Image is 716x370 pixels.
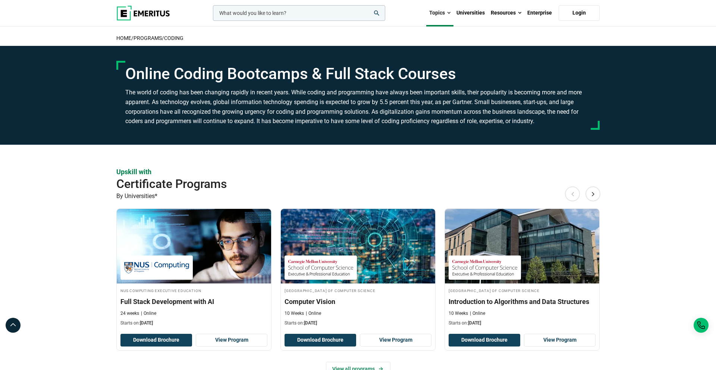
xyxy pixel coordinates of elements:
img: NUS Computing Executive Education [124,259,189,276]
h3: Full Stack Development with AI [120,297,267,306]
p: Online [141,310,156,317]
a: Programs [134,35,162,41]
h3: Introduction to Algorithms and Data Structures [449,297,596,306]
button: Download Brochure [285,334,356,347]
a: View Program [524,334,596,347]
h4: [GEOGRAPHIC_DATA] of Computer Science [449,287,596,294]
a: Coding Course by NUS Computing Executive Education - December 23, 2025 NUS Computing Executive Ed... [117,209,271,330]
p: Online [470,310,485,317]
h4: NUS Computing Executive Education [120,287,267,294]
button: Previous [565,186,580,201]
input: woocommerce-product-search-field-0 [213,5,385,21]
img: Computer Vision | Online Technology Course [281,209,435,283]
a: home [116,35,131,41]
p: Online [306,310,321,317]
img: Full Stack Development with AI | Online Coding Course [117,209,271,283]
span: [DATE] [140,320,153,326]
img: Carnegie Mellon University School of Computer Science [288,259,353,276]
h2: / / [116,30,600,46]
span: [DATE] [468,320,481,326]
a: Login [559,5,600,21]
a: View Program [360,334,431,347]
h3: The world of coding has been changing rapidly in recent years. While coding and programming have ... [125,88,591,126]
p: 10 Weeks [285,310,304,317]
button: Download Brochure [120,334,192,347]
h4: [GEOGRAPHIC_DATA] of Computer Science [285,287,431,294]
h3: Computer Vision [285,297,431,306]
p: By Universities* [116,191,600,201]
p: 10 Weeks [449,310,468,317]
span: [DATE] [304,320,317,326]
a: View Program [196,334,267,347]
a: Technology Course by Carnegie Mellon University School of Computer Science - February 26, 2026 Ca... [281,209,435,330]
p: Starts on: [285,320,431,326]
p: Starts on: [120,320,267,326]
p: 24 weeks [120,310,139,317]
img: Introduction to Algorithms and Data Structures | Online Coding Course [445,209,599,283]
a: Coding [164,35,183,41]
img: Carnegie Mellon University School of Computer Science [452,259,517,276]
button: Next [585,186,600,201]
p: Upskill with [116,167,600,176]
h2: Certificate Programs [116,176,551,191]
button: Download Brochure [449,334,520,347]
p: Starts on: [449,320,596,326]
h1: Online Coding Bootcamps & Full Stack Courses [125,65,591,83]
a: Coding Course by Carnegie Mellon University School of Computer Science - March 12, 2026 Carnegie ... [445,209,599,330]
